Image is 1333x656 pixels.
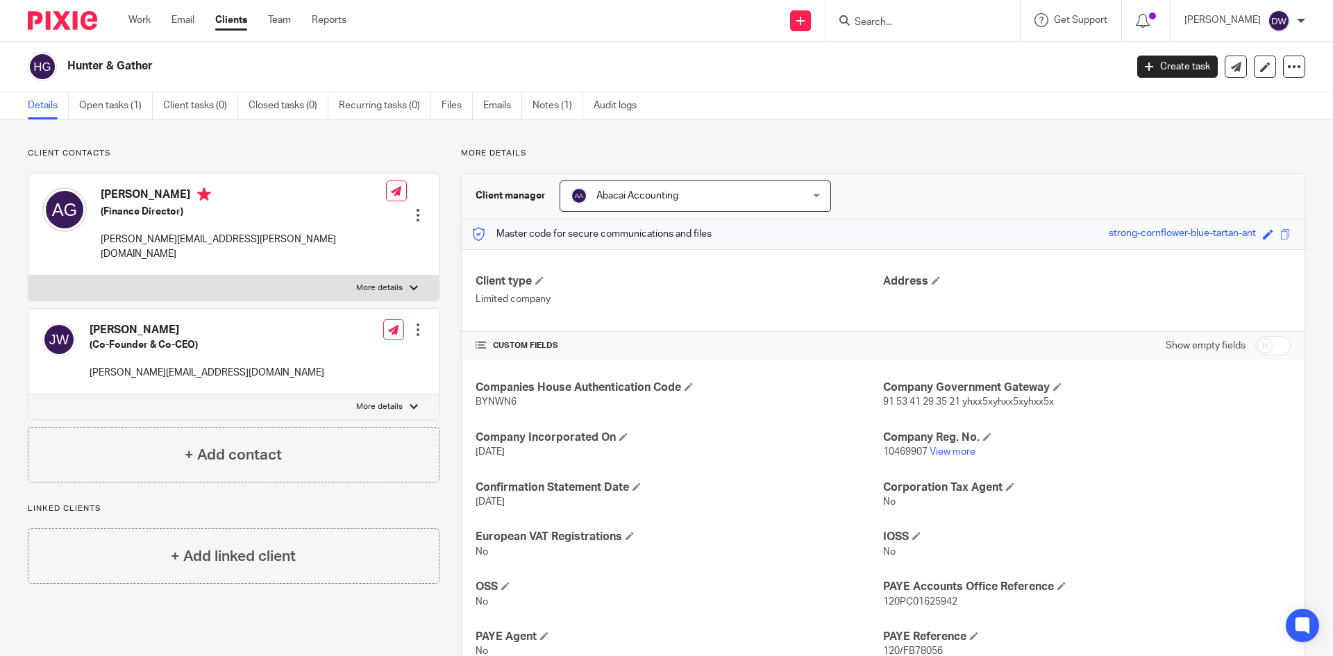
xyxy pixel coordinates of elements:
[339,92,431,119] a: Recurring tasks (0)
[883,547,896,557] span: No
[28,92,69,119] a: Details
[476,480,883,495] h4: Confirmation Statement Date
[268,13,291,27] a: Team
[249,92,328,119] a: Closed tasks (0)
[163,92,238,119] a: Client tasks (0)
[883,497,896,507] span: No
[853,17,978,29] input: Search
[1137,56,1218,78] a: Create task
[476,380,883,395] h4: Companies House Authentication Code
[67,59,907,74] h2: Hunter & Gather
[483,92,522,119] a: Emails
[197,187,211,201] i: Primary
[476,497,505,507] span: [DATE]
[594,92,647,119] a: Audit logs
[101,187,386,205] h4: [PERSON_NAME]
[883,380,1291,395] h4: Company Government Gateway
[472,227,712,241] p: Master code for secure communications and files
[28,503,439,514] p: Linked clients
[476,646,488,656] span: No
[1268,10,1290,32] img: svg%3E
[28,11,97,30] img: Pixie
[883,646,943,656] span: 120/FB78056
[476,597,488,607] span: No
[28,52,57,81] img: svg%3E
[883,530,1291,544] h4: IOSS
[42,323,76,356] img: svg%3E
[883,480,1291,495] h4: Corporation Tax Agent
[883,580,1291,594] h4: PAYE Accounts Office Reference
[1109,226,1256,242] div: strong-cornflower-blue-tartan-ant
[476,547,488,557] span: No
[90,323,324,337] h4: [PERSON_NAME]
[476,430,883,445] h4: Company Incorporated On
[883,447,928,457] span: 10469907
[883,630,1291,644] h4: PAYE Reference
[215,13,247,27] a: Clients
[101,233,386,261] p: [PERSON_NAME][EMAIL_ADDRESS][PERSON_NAME][DOMAIN_NAME]
[476,447,505,457] span: [DATE]
[533,92,583,119] a: Notes (1)
[28,148,439,159] p: Client contacts
[171,13,194,27] a: Email
[356,283,403,294] p: More details
[442,92,473,119] a: Files
[1166,339,1246,353] label: Show empty fields
[476,274,883,289] h4: Client type
[883,397,1054,407] span: 91 53 41 29 35 21 yhxx5xyhxx5xyhxx5x
[461,148,1305,159] p: More details
[1184,13,1261,27] p: [PERSON_NAME]
[883,597,957,607] span: 120PC01625942
[128,13,151,27] a: Work
[171,546,296,567] h4: + Add linked client
[90,366,324,380] p: [PERSON_NAME][EMAIL_ADDRESS][DOMAIN_NAME]
[476,580,883,594] h4: OSS
[42,187,87,232] img: svg%3E
[930,447,975,457] a: View more
[90,338,324,352] h5: (Co-Founder & Co-CEO)
[185,444,282,466] h4: + Add contact
[476,292,883,306] p: Limited company
[101,205,386,219] h5: (Finance Director)
[1054,15,1107,25] span: Get Support
[883,430,1291,445] h4: Company Reg. No.
[476,530,883,544] h4: European VAT Registrations
[571,187,587,204] img: svg%3E
[356,401,403,412] p: More details
[596,191,678,201] span: Abacai Accounting
[476,630,883,644] h4: PAYE Agent
[476,340,883,351] h4: CUSTOM FIELDS
[476,189,546,203] h3: Client manager
[883,274,1291,289] h4: Address
[312,13,346,27] a: Reports
[79,92,153,119] a: Open tasks (1)
[476,397,517,407] span: BYNWN6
